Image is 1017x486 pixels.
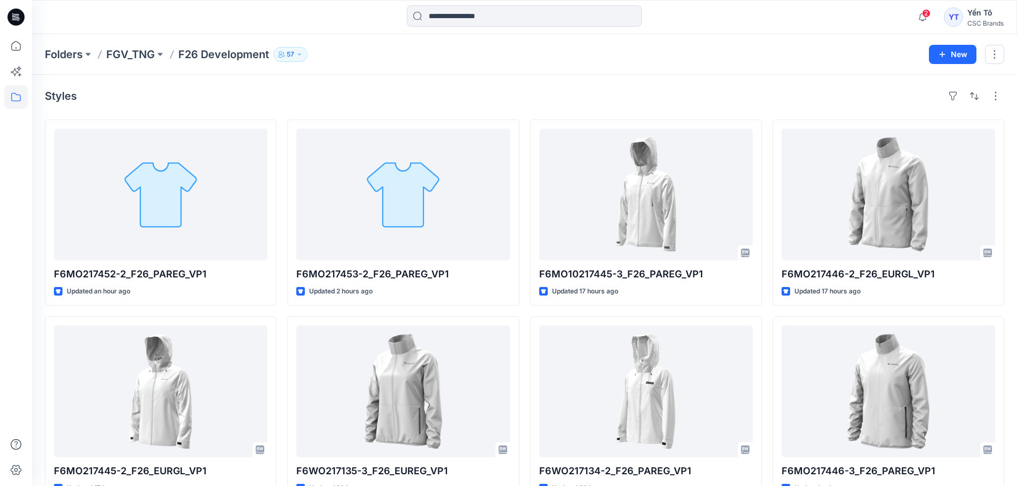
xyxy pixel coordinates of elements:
[922,9,931,18] span: 2
[296,129,510,260] a: F6MO217453-2_F26_PAREG_VP1
[296,325,510,457] a: F6WO217135-3_F26_EUREG_VP1
[929,45,976,64] button: New
[287,49,294,60] p: 57
[539,267,753,282] p: F6MO10217445-3_F26_PAREG_VP1
[539,464,753,479] p: F6WO217134-2_F26_PAREG_VP1
[54,464,267,479] p: F6MO217445-2_F26_EURGL_VP1
[67,286,130,297] p: Updated an hour ago
[782,267,995,282] p: F6MO217446-2_F26_EURGL_VP1
[782,464,995,479] p: F6MO217446-3_F26_PAREG_VP1
[967,19,1004,27] div: CSC Brands
[794,286,861,297] p: Updated 17 hours ago
[45,90,77,102] h4: Styles
[296,464,510,479] p: F6WO217135-3_F26_EUREG_VP1
[296,267,510,282] p: F6MO217453-2_F26_PAREG_VP1
[539,129,753,260] a: F6MO10217445-3_F26_PAREG_VP1
[178,47,269,62] p: F26 Development
[967,6,1004,19] div: Yến Tô
[552,286,618,297] p: Updated 17 hours ago
[54,129,267,260] a: F6MO217452-2_F26_PAREG_VP1
[106,47,155,62] a: FGV_TNG
[45,47,83,62] a: Folders
[309,286,373,297] p: Updated 2 hours ago
[782,325,995,457] a: F6MO217446-3_F26_PAREG_VP1
[54,267,267,282] p: F6MO217452-2_F26_PAREG_VP1
[54,325,267,457] a: F6MO217445-2_F26_EURGL_VP1
[782,129,995,260] a: F6MO217446-2_F26_EURGL_VP1
[273,47,308,62] button: 57
[539,325,753,457] a: F6WO217134-2_F26_PAREG_VP1
[944,7,963,27] div: YT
